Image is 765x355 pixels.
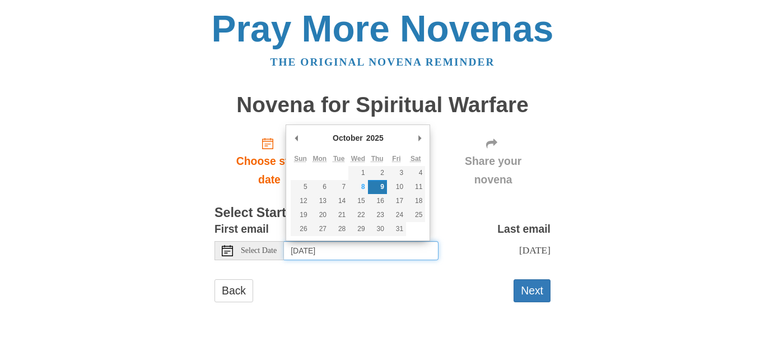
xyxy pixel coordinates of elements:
div: October [331,130,365,146]
abbr: Sunday [294,155,307,163]
button: 27 [310,222,329,236]
abbr: Saturday [411,155,421,163]
div: 2025 [365,130,385,146]
button: Next Month [414,130,425,146]
a: Back [214,279,253,302]
button: 8 [348,180,367,194]
button: 29 [348,222,367,236]
button: 16 [368,194,387,208]
button: 21 [329,208,348,222]
a: Choose start date [214,128,324,195]
button: 9 [368,180,387,194]
button: 25 [406,208,425,222]
button: 13 [310,194,329,208]
span: Select Date [241,247,277,255]
abbr: Friday [392,155,400,163]
abbr: Monday [313,155,327,163]
button: 5 [291,180,310,194]
button: 4 [406,166,425,180]
abbr: Thursday [371,155,384,163]
button: 31 [387,222,406,236]
div: Click "Next" to confirm your start date first. [436,128,551,195]
button: 19 [291,208,310,222]
button: 14 [329,194,348,208]
button: 28 [329,222,348,236]
button: 15 [348,194,367,208]
button: 2 [368,166,387,180]
button: 20 [310,208,329,222]
button: 11 [406,180,425,194]
button: 23 [368,208,387,222]
label: Last email [497,220,551,238]
button: 6 [310,180,329,194]
a: The original novena reminder [270,56,495,68]
input: Use the arrow keys to pick a date [284,241,439,260]
span: Choose start date [226,152,313,189]
button: 12 [291,194,310,208]
a: Pray More Novenas [212,8,554,49]
h3: Select Start Date [214,206,551,220]
span: [DATE] [519,245,551,256]
button: 3 [387,166,406,180]
button: 30 [368,222,387,236]
button: 26 [291,222,310,236]
button: Previous Month [291,130,302,146]
abbr: Tuesday [333,155,344,163]
button: 22 [348,208,367,222]
button: 17 [387,194,406,208]
abbr: Wednesday [351,155,365,163]
button: 24 [387,208,406,222]
button: 7 [329,180,348,194]
button: 1 [348,166,367,180]
button: Next [514,279,551,302]
h1: Novena for Spiritual Warfare [214,93,551,117]
button: 10 [387,180,406,194]
label: First email [214,220,269,238]
button: 18 [406,194,425,208]
span: Share your novena [447,152,539,189]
